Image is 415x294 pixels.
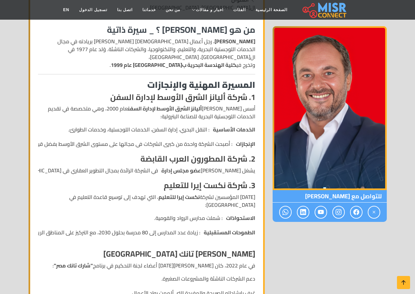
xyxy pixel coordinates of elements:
strong: 1. شركة أليانز الشرق الأوسط لإدارة السفن [110,90,255,105]
li: : أصبحت الشركة واحدة من كبرى الشركات في مجالها على مستوى الشرق الأوسط بفضل قيادته الاستراتيجية. [38,140,255,148]
span: للتواصل مع [PERSON_NAME] [273,190,387,203]
strong: الخدمات الأساسية [213,126,255,133]
strong: [PERSON_NAME] [215,36,255,46]
a: اتصل بنا [112,4,137,16]
h3: من هو [PERSON_NAME] ؟ _ سيرة ذاتية [38,25,255,35]
a: اخبار و مقالات [185,4,228,16]
strong: المسيرة المهنية والإنجازات [147,77,255,93]
a: الفئات [228,4,251,16]
p: ، رجل أعمال [DEMOGRAPHIC_DATA] [PERSON_NAME] بريادته في مجال الخدمات اللوجستية البحرية، والتعليم،... [38,37,255,69]
strong: 3. شركة نكست إيرا للتعليم [164,178,255,193]
li: : النقل البحري، إدارة السفن، الخدمات اللوجستية، وخدمات الطوارئ. [38,126,255,133]
strong: الطموحات المستقبلية [204,228,255,236]
a: EN [58,4,74,16]
a: خدماتنا [137,4,161,16]
a: الصفحة الرئيسية [251,4,292,16]
p: [DATE] المؤسسين لشركة ، التي تهدف إلى توسيع قاعدة التعليم في [GEOGRAPHIC_DATA]: [38,193,255,209]
a: من نحن [161,4,185,16]
strong: كلية الهندسة البحرية ب[GEOGRAPHIC_DATA] عام 1999 [111,60,237,70]
p: أسس [PERSON_NAME] عام 2000، وهي متخصصة في تقديم الخدمات اللوجستية البحرية للصناعة البترولية: [38,105,255,120]
strong: "شارك تانك مصر" [54,261,93,270]
p: في عام 2022، كان [PERSON_NAME][DATE] أعضاء لجنة التحكيم في برنامج : [38,262,255,269]
strong: عضو مجلس إدارة [161,167,201,174]
strong: الاستحواذات [226,214,255,222]
strong: أليانز الشرق الأوسط لإدارة السفن [128,104,202,113]
a: تسجيل الدخول [74,4,112,16]
img: أحمد طارق خليل [273,26,387,190]
img: main.misr_connect [302,2,346,18]
strong: [PERSON_NAME] تانك [GEOGRAPHIC_DATA] [103,246,255,261]
strong: الإنجازات [236,140,255,148]
strong: 2. شركة المطورون العرب القابضة [140,151,255,166]
strong: نكست إيرا للتعليم [158,192,200,202]
li: دعم الشركات الناشئة والمشروعات الصغيرة. [38,275,255,283]
li: يشغل [PERSON_NAME] في الشركة الرائدة بمجال التطوير العقاري في [GEOGRAPHIC_DATA] والمنطقة. [38,167,255,174]
span: اخبار و مقالات [196,7,223,13]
